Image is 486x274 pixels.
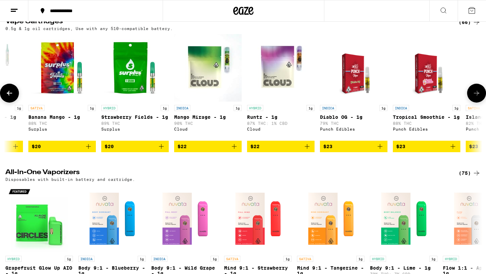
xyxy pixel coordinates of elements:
p: 88% THC [393,121,460,126]
p: 89% THC [101,121,169,126]
p: Strawberry Fields - 1g [101,114,169,120]
p: 1g [138,256,146,262]
p: INDICA [393,105,409,111]
p: HYBRID [247,105,263,111]
p: 1g [161,105,169,111]
button: Add to bag [101,141,169,152]
img: Nuvata (CA) - Mind 9:1 - Tangerine - 1g [297,185,364,252]
p: 1g [283,256,292,262]
span: $20 [32,144,41,149]
p: Disposables with built-in battery and cartridge. [5,177,135,182]
p: 1g [429,256,437,262]
div: Surplus [101,127,169,131]
div: Cloud [174,127,242,131]
p: SATIVA [466,105,482,111]
img: Nuvata (CA) - Mind 9:1 - Strawberry - 1g [224,185,292,252]
p: HYBRID [101,105,117,111]
p: HYBRID [443,256,459,262]
p: 1g [211,256,219,262]
img: Nuvata (CA) - Body 9:1 - Wild Grape - 1g [151,185,219,252]
img: Cloud - Mango Mirage - 1g [174,34,242,102]
img: Cloud - Runtz - 1g [247,34,315,102]
p: Diablo OG - 1g [320,114,387,120]
a: (75) [459,169,481,177]
p: Runtz - 1g [247,114,315,120]
img: Nuvata (CA) - Body 9:1 - Lime - 1g [370,185,437,252]
a: Open page for Tropical Smoothie - 1g from Punch Edibles [393,34,460,141]
p: Body 9:1 - Lime - 1g [370,265,437,271]
p: 87% THC: 1% CBD [247,121,315,126]
img: Punch Edibles - Tropical Smoothie - 1g [400,34,453,102]
p: Banana Mango - 1g [28,114,96,120]
p: 1g [15,105,23,111]
p: 1g [356,256,364,262]
div: Cloud [247,127,315,131]
p: 1g [306,105,315,111]
p: INDICA [174,105,190,111]
span: $23 [469,144,478,149]
p: 88% THC [28,121,96,126]
a: (66) [459,18,481,26]
button: Add to bag [247,141,315,152]
span: $23 [396,144,405,149]
p: Mango Mirage - 1g [174,114,242,120]
p: 1g [234,105,242,111]
p: 1g [65,256,73,262]
p: HYBRID [370,256,386,262]
a: Open page for Banana Mango - 1g from Surplus [28,34,96,141]
a: Open page for Mango Mirage - 1g from Cloud [174,34,242,141]
div: Surplus [28,127,96,131]
h2: All-In-One Vaporizers [5,169,448,177]
span: Hi. Need any help? [4,5,49,10]
p: SATIVA [28,105,45,111]
p: Tropical Smoothie - 1g [393,114,460,120]
p: INDICA [320,105,336,111]
p: SATIVA [297,256,313,262]
img: Nuvata (CA) - Body 9:1 - Blueberry - 1g [78,185,146,252]
span: $23 [323,144,332,149]
p: 1g [452,105,460,111]
p: INDICA [151,256,167,262]
div: Punch Edibles [393,127,460,131]
p: 79% THC [320,121,387,126]
button: Add to bag [174,141,242,152]
span: $22 [178,144,187,149]
h2: Vape Cartridges [5,18,448,26]
button: Add to bag [28,141,96,152]
div: Punch Edibles [320,127,387,131]
span: $22 [250,144,260,149]
button: Add to bag [393,141,460,152]
p: INDICA [78,256,94,262]
p: SATIVA [224,256,240,262]
a: Open page for Diablo OG - 1g from Punch Edibles [320,34,387,141]
span: $20 [105,144,114,149]
a: Open page for Strawberry Fields - 1g from Surplus [101,34,169,141]
p: 1g [379,105,387,111]
img: Circles Base Camp - Grapefruit Glow Up AIO - 1g [5,185,73,252]
img: Punch Edibles - Diablo OG - 1g [327,34,380,102]
button: Add to bag [320,141,387,152]
p: 0.5g & 1g oil cartridges, Use with any 510-compatible battery. [5,26,173,31]
img: Surplus - Strawberry Fields - 1g [101,34,169,102]
p: HYBRID [5,256,22,262]
a: Open page for Runtz - 1g from Cloud [247,34,315,141]
p: 1g [88,105,96,111]
img: Surplus - Banana Mango - 1g [28,34,96,102]
p: 90% THC [174,121,242,126]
